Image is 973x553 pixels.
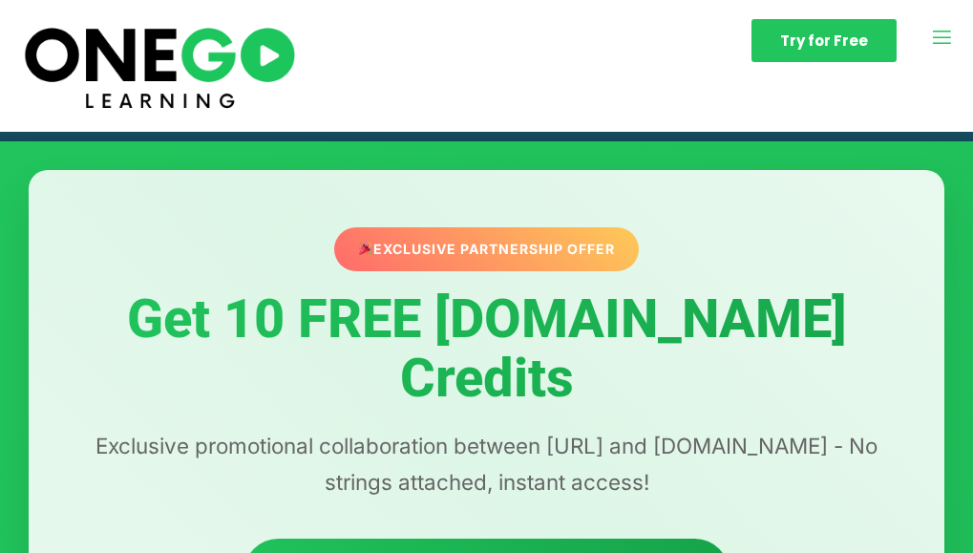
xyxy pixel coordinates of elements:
div: Exclusive Partnership Offer [334,227,639,271]
img: 🎉 [359,242,372,255]
span: Try for Free [780,33,868,48]
a: Try for Free [751,19,897,62]
p: Exclusive promotional collaboration between [URL] and [DOMAIN_NAME] - No strings attached, instan... [67,428,906,500]
button: open-menu [930,26,954,55]
h1: Get 10 FREE [DOMAIN_NAME] Credits [67,290,906,408]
